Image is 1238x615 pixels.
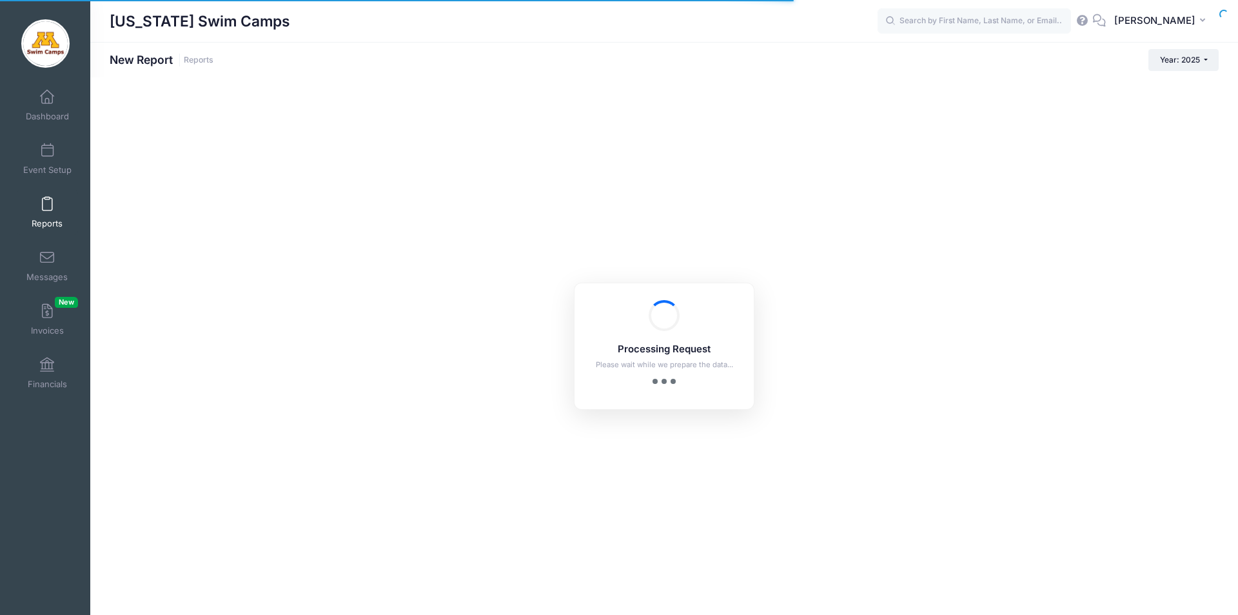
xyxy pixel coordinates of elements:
[26,111,69,122] span: Dashboard
[23,165,72,176] span: Event Setup
[1106,6,1219,36] button: [PERSON_NAME]
[591,344,737,356] h5: Processing Request
[17,297,78,342] a: InvoicesNew
[55,297,78,308] span: New
[1148,49,1219,71] button: Year: 2025
[110,6,290,36] h1: [US_STATE] Swim Camps
[17,190,78,235] a: Reports
[1160,55,1200,65] span: Year: 2025
[17,350,78,396] a: Financials
[31,325,64,336] span: Invoices
[591,359,737,370] p: Please wait while we prepare the data...
[110,53,213,66] h1: New Report
[21,19,70,68] img: Minnesota Swim Camps
[32,218,63,229] span: Reports
[17,83,78,128] a: Dashboard
[184,55,213,65] a: Reports
[26,272,68,283] span: Messages
[878,8,1071,34] input: Search by First Name, Last Name, or Email...
[28,379,67,390] span: Financials
[1114,14,1195,28] span: [PERSON_NAME]
[17,243,78,288] a: Messages
[17,136,78,181] a: Event Setup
